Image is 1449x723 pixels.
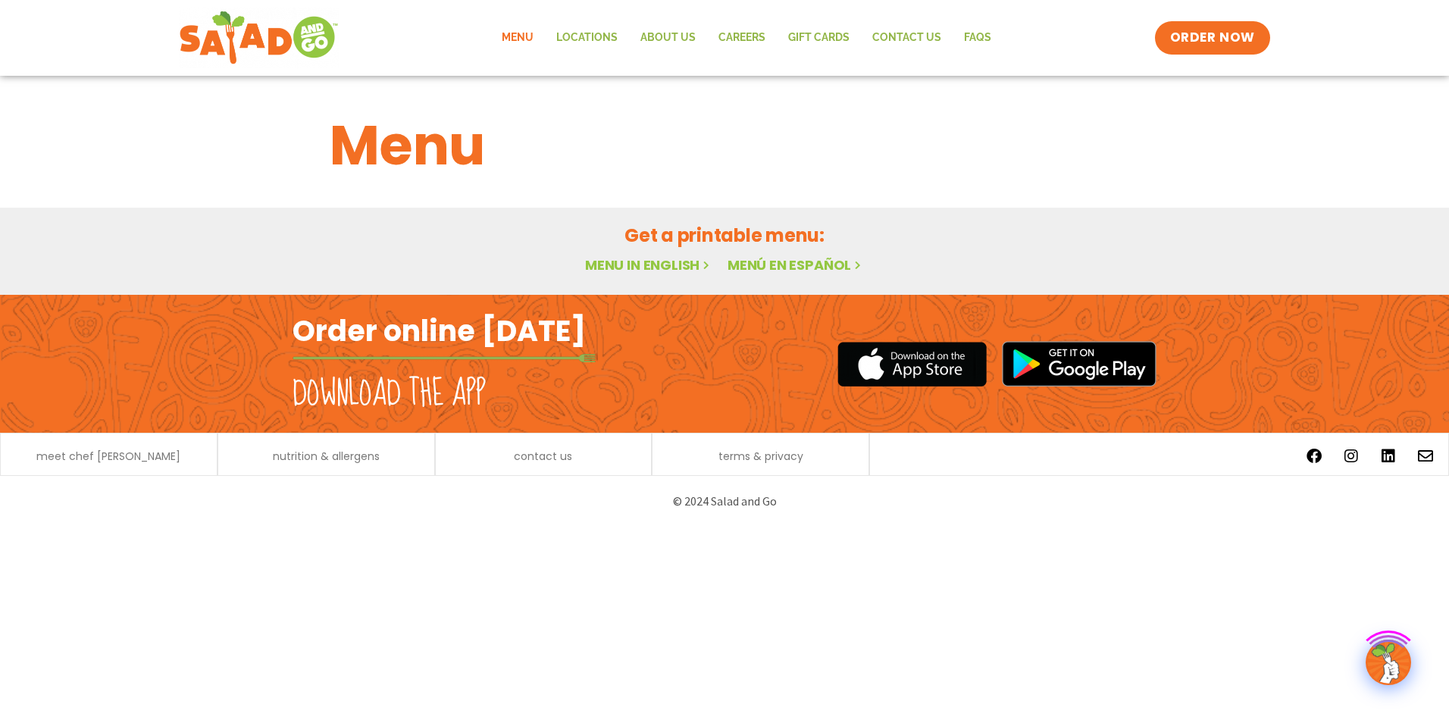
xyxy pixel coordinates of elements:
nav: Menu [490,20,1003,55]
a: Menu [490,20,545,55]
a: FAQs [953,20,1003,55]
a: About Us [629,20,707,55]
a: Menu in English [585,255,712,274]
img: fork [293,354,596,362]
h2: Order online [DATE] [293,312,586,349]
img: new-SAG-logo-768×292 [179,8,339,68]
a: terms & privacy [718,451,803,462]
img: google_play [1002,341,1156,387]
a: nutrition & allergens [273,451,380,462]
span: ORDER NOW [1170,29,1255,47]
p: © 2024 Salad and Go [300,491,1149,512]
a: GIFT CARDS [777,20,861,55]
a: contact us [514,451,572,462]
a: ORDER NOW [1155,21,1270,55]
a: meet chef [PERSON_NAME] [36,451,180,462]
h2: Get a printable menu: [330,222,1119,249]
a: Contact Us [861,20,953,55]
img: appstore [837,340,987,389]
h2: Download the app [293,373,486,415]
h1: Menu [330,105,1119,186]
a: Locations [545,20,629,55]
a: Menú en español [728,255,864,274]
a: Careers [707,20,777,55]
